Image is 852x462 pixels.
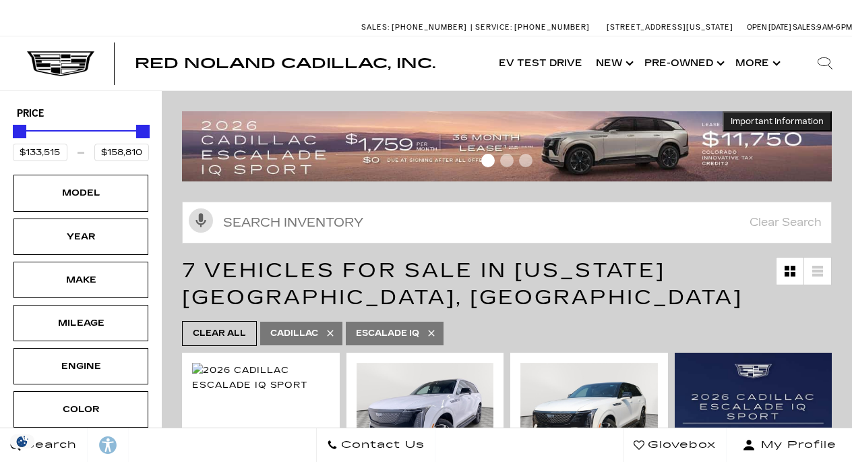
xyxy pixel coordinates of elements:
[470,24,593,31] a: Service: [PHONE_NUMBER]
[47,316,115,330] div: Mileage
[193,325,246,342] span: Clear All
[182,202,832,243] input: Search Inventory
[727,428,852,462] button: Open user profile menu
[192,363,330,393] img: 2026 Cadillac ESCALADE IQ Sport
[47,229,115,244] div: Year
[481,154,495,167] span: Go to slide 1
[747,23,791,32] span: Open [DATE]
[492,36,589,90] a: EV Test Drive
[13,125,26,138] div: Minimum Price
[94,144,149,161] input: Maximum
[475,23,512,32] span: Service:
[793,23,817,32] span: Sales:
[817,23,852,32] span: 9 AM-6 PM
[644,436,716,455] span: Glovebox
[638,36,729,90] a: Pre-Owned
[756,436,836,455] span: My Profile
[135,55,435,71] span: Red Noland Cadillac, Inc.
[182,258,743,310] span: 7 Vehicles for Sale in [US_STATE][GEOGRAPHIC_DATA], [GEOGRAPHIC_DATA]
[316,428,435,462] a: Contact Us
[361,23,390,32] span: Sales:
[136,125,150,138] div: Maximum Price
[13,305,148,341] div: MileageMileage
[13,144,67,161] input: Minimum
[47,272,115,287] div: Make
[500,154,514,167] span: Go to slide 2
[338,436,425,455] span: Contact Us
[189,208,213,233] svg: Click to toggle on voice search
[182,111,832,181] img: 2509-September-FOM-Escalade-IQ-Lease9
[723,111,832,132] button: Important Information
[13,348,148,384] div: EngineEngine
[17,108,145,120] h5: Price
[7,434,38,449] section: Click to Open Cookie Consent Modal
[13,262,148,298] div: MakeMake
[514,23,590,32] span: [PHONE_NUMBER]
[607,23,733,32] a: [STREET_ADDRESS][US_STATE]
[47,402,115,417] div: Color
[27,51,94,77] img: Cadillac Dark Logo with Cadillac White Text
[47,359,115,374] div: Engine
[13,120,149,161] div: Price
[589,36,638,90] a: New
[729,36,785,90] button: More
[13,175,148,211] div: ModelModel
[356,325,419,342] span: Escalade IQ
[623,428,727,462] a: Glovebox
[47,185,115,200] div: Model
[13,391,148,428] div: ColorColor
[361,24,470,31] a: Sales: [PHONE_NUMBER]
[135,57,435,70] a: Red Noland Cadillac, Inc.
[731,116,824,127] span: Important Information
[7,434,38,449] img: Opt-Out Icon
[270,325,318,342] span: Cadillac
[13,219,148,255] div: YearYear
[392,23,467,32] span: [PHONE_NUMBER]
[21,436,77,455] span: Search
[519,154,532,167] span: Go to slide 3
